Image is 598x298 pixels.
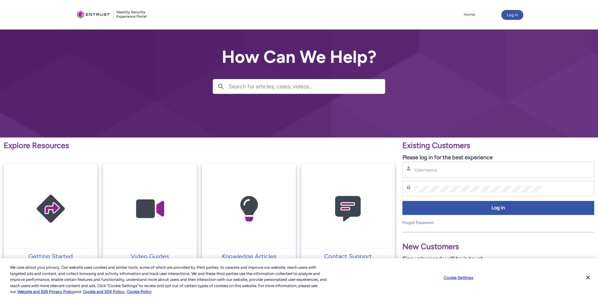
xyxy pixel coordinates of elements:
p: New Customers [402,241,594,253]
a: Forgot Password [402,220,434,225]
a: Cookie and SDK Policy. [83,289,125,294]
a: Getting Started [4,252,97,261]
a: Cookie Policy [127,289,152,294]
img: Knowledge Articles [219,175,278,242]
a: here [421,255,433,262]
span: Log in [406,204,590,212]
p: Sign up and we'll be in touch [402,255,594,263]
img: Getting Started [21,175,80,242]
div: We care about your privacy. Our website uses cookies and similar tools, some of which are provide... [10,264,329,295]
button: Log in [501,10,523,20]
p: Knowledge Articles [205,252,292,261]
p: Please log in for the best experience [402,153,594,162]
button: Search [213,79,229,94]
a: Knowledge Articles [202,252,296,261]
a: Home [462,10,477,19]
button: Log in [402,201,594,215]
a: Video Guides [103,252,197,261]
a: Contact Support [301,252,395,261]
input: Search for articles, cases, videos... [229,79,385,94]
img: Video Guides [120,175,179,242]
p: Video Guides [106,252,193,261]
a: More information about our cookie policy., opens in a new tab [17,289,74,294]
p: Explore Resources [4,140,395,151]
input: Username [414,167,543,173]
p: Getting Started [7,252,94,261]
p: Contact Support [304,252,392,261]
button: Cookie Settings [439,272,478,284]
img: Contact Support [318,175,377,242]
p: Existing Customers [402,140,594,151]
button: Close [581,271,595,284]
h2: How Can We Help? [213,47,385,67]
